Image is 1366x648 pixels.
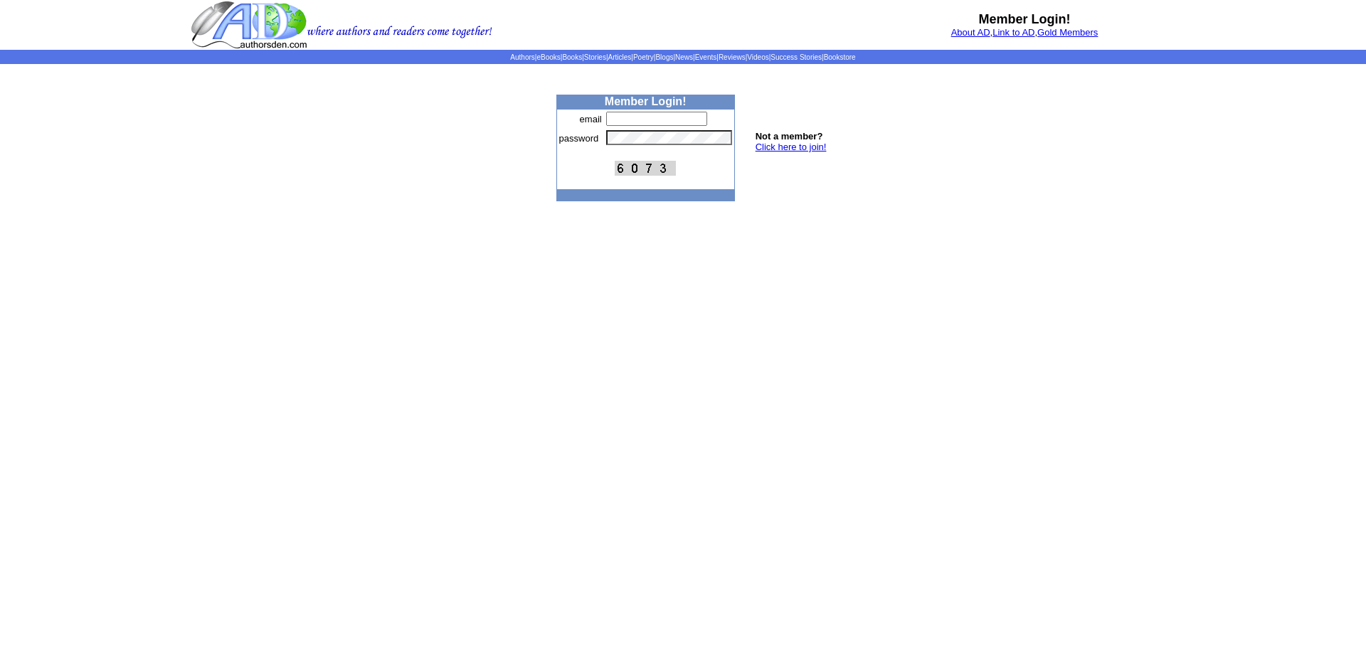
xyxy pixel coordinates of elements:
[951,27,1098,38] font: , ,
[605,95,687,107] b: Member Login!
[1037,27,1098,38] a: Gold Members
[510,53,855,61] span: | | | | | | | | | | | |
[675,53,693,61] a: News
[719,53,746,61] a: Reviews
[559,133,599,144] font: password
[771,53,822,61] a: Success Stories
[562,53,582,61] a: Books
[615,161,676,176] img: This Is CAPTCHA Image
[633,53,654,61] a: Poetry
[951,27,990,38] a: About AD
[584,53,606,61] a: Stories
[992,27,1034,38] a: Link to AD
[608,53,632,61] a: Articles
[747,53,768,61] a: Videos
[979,12,1071,26] b: Member Login!
[580,114,602,124] font: email
[695,53,717,61] a: Events
[536,53,560,61] a: eBooks
[655,53,673,61] a: Blogs
[510,53,534,61] a: Authors
[756,131,823,142] b: Not a member?
[756,142,827,152] a: Click here to join!
[824,53,856,61] a: Bookstore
